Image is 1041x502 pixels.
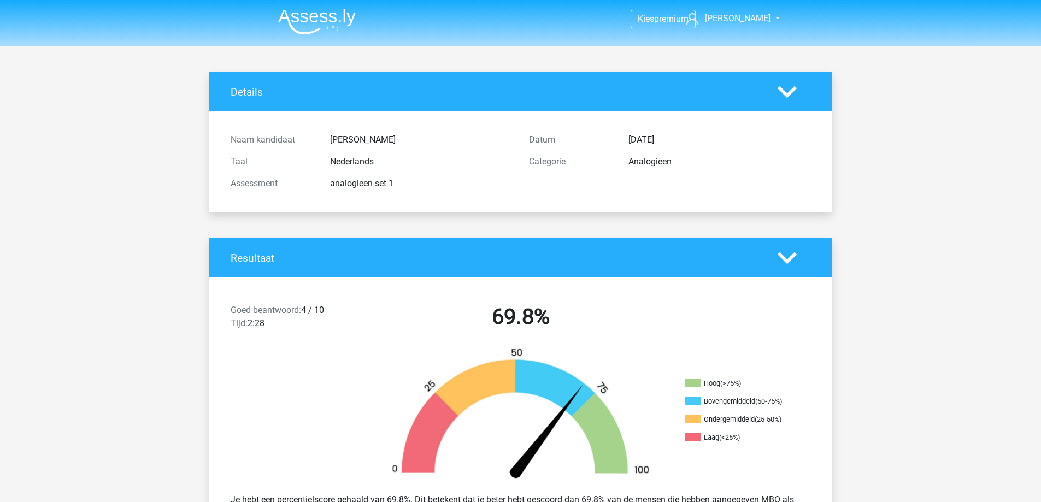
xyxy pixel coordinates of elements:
span: [PERSON_NAME] [705,13,771,23]
div: Datum [521,133,620,146]
span: Goed beantwoord: [231,305,301,315]
div: 4 / 10 2:28 [222,304,372,334]
div: Analogieen [620,155,819,168]
h2: 69.8% [380,304,662,330]
div: (50-75%) [755,397,782,405]
div: Nederlands [322,155,521,168]
div: (25-50%) [755,415,781,423]
div: [DATE] [620,133,819,146]
img: 70.70fe67b65bcd.png [373,347,668,485]
a: [PERSON_NAME] [682,12,772,25]
li: Ondergemiddeld [685,415,794,424]
div: (>75%) [720,379,741,387]
div: Categorie [521,155,620,168]
h4: Resultaat [231,252,761,264]
li: Hoog [685,379,794,388]
span: premium [654,14,689,24]
span: Tijd: [231,318,248,328]
div: Assessment [222,177,322,190]
img: Assessly [278,9,356,34]
div: Naam kandidaat [222,133,322,146]
div: (<25%) [719,433,740,441]
div: analogieen set 1 [322,177,521,190]
div: Taal [222,155,322,168]
a: Kiespremium [631,11,695,26]
h4: Details [231,86,761,98]
span: Kies [638,14,654,24]
li: Laag [685,433,794,442]
li: Bovengemiddeld [685,397,794,406]
div: [PERSON_NAME] [322,133,521,146]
